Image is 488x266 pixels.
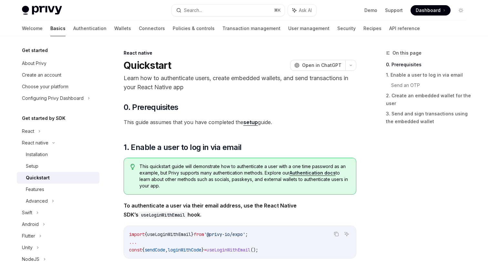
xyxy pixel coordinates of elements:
[386,90,471,109] a: 2. Create an embedded wallet for the user
[222,21,280,36] a: Transaction management
[204,247,207,253] span: =
[337,21,356,36] a: Security
[138,211,188,218] code: useLoginWithEmail
[17,58,99,69] a: About Privy
[22,244,33,251] div: Unity
[17,160,99,172] a: Setup
[73,21,107,36] a: Authentication
[124,50,356,56] div: React native
[22,139,48,147] div: React native
[22,59,46,67] div: About Privy
[114,21,131,36] a: Wallets
[145,247,165,253] span: sendCode
[165,247,168,253] span: ,
[172,5,285,16] button: Search...⌘K
[173,21,215,36] a: Policies & controls
[22,6,62,15] img: light logo
[288,21,330,36] a: User management
[129,231,145,237] span: import
[22,21,43,36] a: Welcome
[26,151,48,158] div: Installation
[22,114,66,122] h5: Get started by SDK
[274,8,281,13] span: ⌘ K
[191,231,194,237] span: }
[22,47,48,54] h5: Get started
[50,21,66,36] a: Basics
[130,164,135,170] svg: Tip
[22,209,32,217] div: Swift
[416,7,441,14] span: Dashboard
[22,255,39,263] div: NodeJS
[245,231,248,237] span: ;
[290,170,336,176] a: Authentication docs
[204,231,245,237] span: '@privy-io/expo'
[124,118,356,127] span: This guide assumes that you have completed the guide.
[124,59,171,71] h1: Quickstart
[147,231,191,237] span: useLoginWithEmail
[17,172,99,184] a: Quickstart
[26,174,50,182] div: Quickstart
[288,5,316,16] button: Ask AI
[124,74,356,92] p: Learn how to authenticate users, create embedded wallets, and send transactions in your React Nat...
[145,231,147,237] span: {
[243,119,258,126] a: setup
[392,49,422,57] span: On this page
[201,247,204,253] span: }
[124,142,241,153] span: 1. Enable a user to log in via email
[124,102,178,112] span: 0. Prerequisites
[290,60,345,71] button: Open in ChatGPT
[129,247,142,253] span: const
[342,230,351,238] button: Ask AI
[299,7,312,14] span: Ask AI
[139,21,165,36] a: Connectors
[26,197,48,205] div: Advanced
[168,247,201,253] span: loginWithCode
[22,127,34,135] div: React
[17,81,99,92] a: Choose your platform
[129,239,137,245] span: ...
[124,202,297,218] strong: To authenticate a user via their email address, use the React Native SDK’s hook.
[142,247,145,253] span: {
[139,163,350,189] span: This quickstart guide will demonstrate how to authenticate a user with a one time password as an ...
[17,149,99,160] a: Installation
[250,247,258,253] span: ();
[194,231,204,237] span: from
[26,162,38,170] div: Setup
[22,232,35,240] div: Flutter
[22,220,39,228] div: Android
[456,5,466,16] button: Toggle dark mode
[386,70,471,80] a: 1. Enable a user to log in via email
[386,59,471,70] a: 0. Prerequisites
[386,109,471,127] a: 3. Send and sign transactions using the embedded wallet
[207,247,250,253] span: useLoginWithEmail
[22,71,61,79] div: Create an account
[385,7,403,14] a: Support
[22,83,68,90] div: Choose your platform
[302,62,341,69] span: Open in ChatGPT
[391,80,471,90] a: Send an OTP
[26,186,44,193] div: Features
[17,69,99,81] a: Create an account
[389,21,420,36] a: API reference
[184,6,202,14] div: Search...
[411,5,451,16] a: Dashboard
[17,184,99,195] a: Features
[332,230,341,238] button: Copy the contents from the code block
[363,21,381,36] a: Recipes
[364,7,377,14] a: Demo
[22,94,84,102] div: Configuring Privy Dashboard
